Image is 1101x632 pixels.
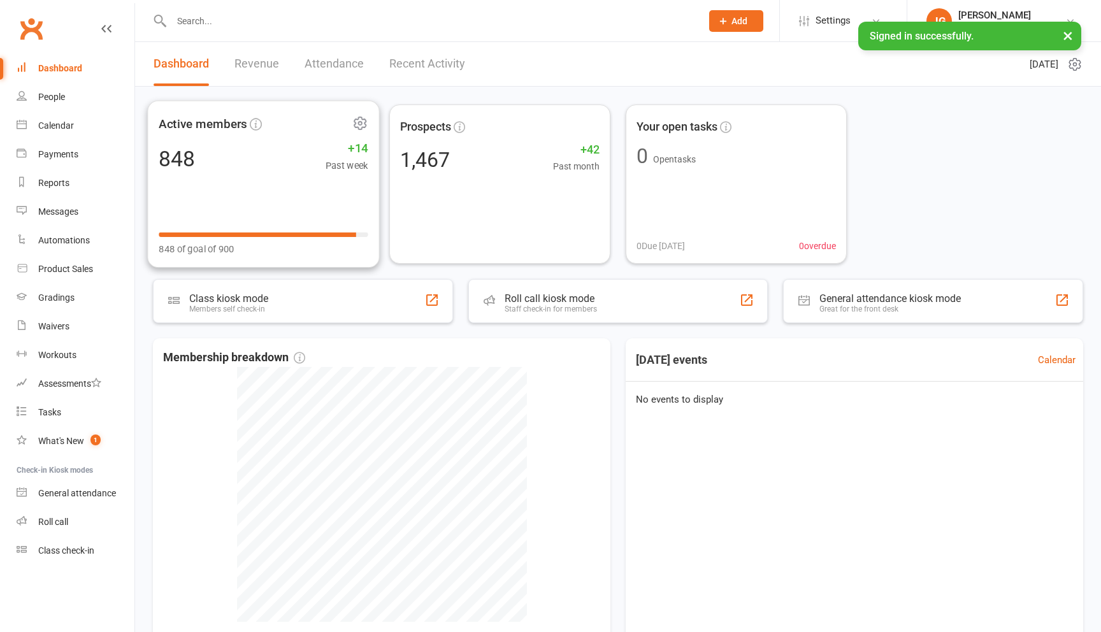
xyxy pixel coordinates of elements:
[38,63,82,73] div: Dashboard
[637,146,648,166] div: 0
[637,239,685,253] span: 0 Due [DATE]
[17,341,134,370] a: Workouts
[38,378,101,389] div: Assessments
[17,370,134,398] a: Assessments
[17,508,134,536] a: Roll call
[326,139,368,158] span: +14
[17,312,134,341] a: Waivers
[154,42,209,86] a: Dashboard
[637,118,717,136] span: Your open tasks
[38,321,69,331] div: Waivers
[189,305,268,313] div: Members self check-in
[159,241,234,257] span: 848 of goal of 900
[819,305,961,313] div: Great for the front desk
[38,120,74,131] div: Calendar
[870,30,974,42] span: Signed in successfully.
[159,148,195,169] div: 848
[234,42,279,86] a: Revenue
[958,21,1065,32] div: Bujutsu Martial Arts Centre
[731,16,747,26] span: Add
[38,350,76,360] div: Workouts
[709,10,763,32] button: Add
[38,92,65,102] div: People
[17,284,134,312] a: Gradings
[38,517,68,527] div: Roll call
[17,197,134,226] a: Messages
[38,545,94,556] div: Class check-in
[958,10,1065,21] div: [PERSON_NAME]
[799,239,836,253] span: 0 overdue
[17,255,134,284] a: Product Sales
[38,235,90,245] div: Automations
[17,169,134,197] a: Reports
[400,150,450,170] div: 1,467
[38,206,78,217] div: Messages
[17,54,134,83] a: Dashboard
[400,118,451,136] span: Prospects
[38,436,84,446] div: What's New
[653,154,696,164] span: Open tasks
[1056,22,1079,49] button: ×
[17,140,134,169] a: Payments
[819,292,961,305] div: General attendance kiosk mode
[38,292,75,303] div: Gradings
[1038,352,1076,368] a: Calendar
[15,13,47,45] a: Clubworx
[389,42,465,86] a: Recent Activity
[163,348,305,367] span: Membership breakdown
[816,6,851,35] span: Settings
[926,8,952,34] div: JG
[17,479,134,508] a: General attendance kiosk mode
[17,536,134,565] a: Class kiosk mode
[189,292,268,305] div: Class kiosk mode
[505,292,597,305] div: Roll call kiosk mode
[626,348,717,371] h3: [DATE] events
[1030,57,1058,72] span: [DATE]
[168,12,693,30] input: Search...
[38,149,78,159] div: Payments
[90,434,101,445] span: 1
[305,42,364,86] a: Attendance
[38,488,116,498] div: General attendance
[17,226,134,255] a: Automations
[17,83,134,111] a: People
[38,178,69,188] div: Reports
[17,111,134,140] a: Calendar
[17,427,134,456] a: What's New1
[505,305,597,313] div: Staff check-in for members
[553,159,600,173] span: Past month
[621,382,1088,417] div: No events to display
[553,141,600,159] span: +42
[17,398,134,427] a: Tasks
[159,114,247,133] span: Active members
[326,158,368,173] span: Past week
[38,407,61,417] div: Tasks
[38,264,93,274] div: Product Sales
